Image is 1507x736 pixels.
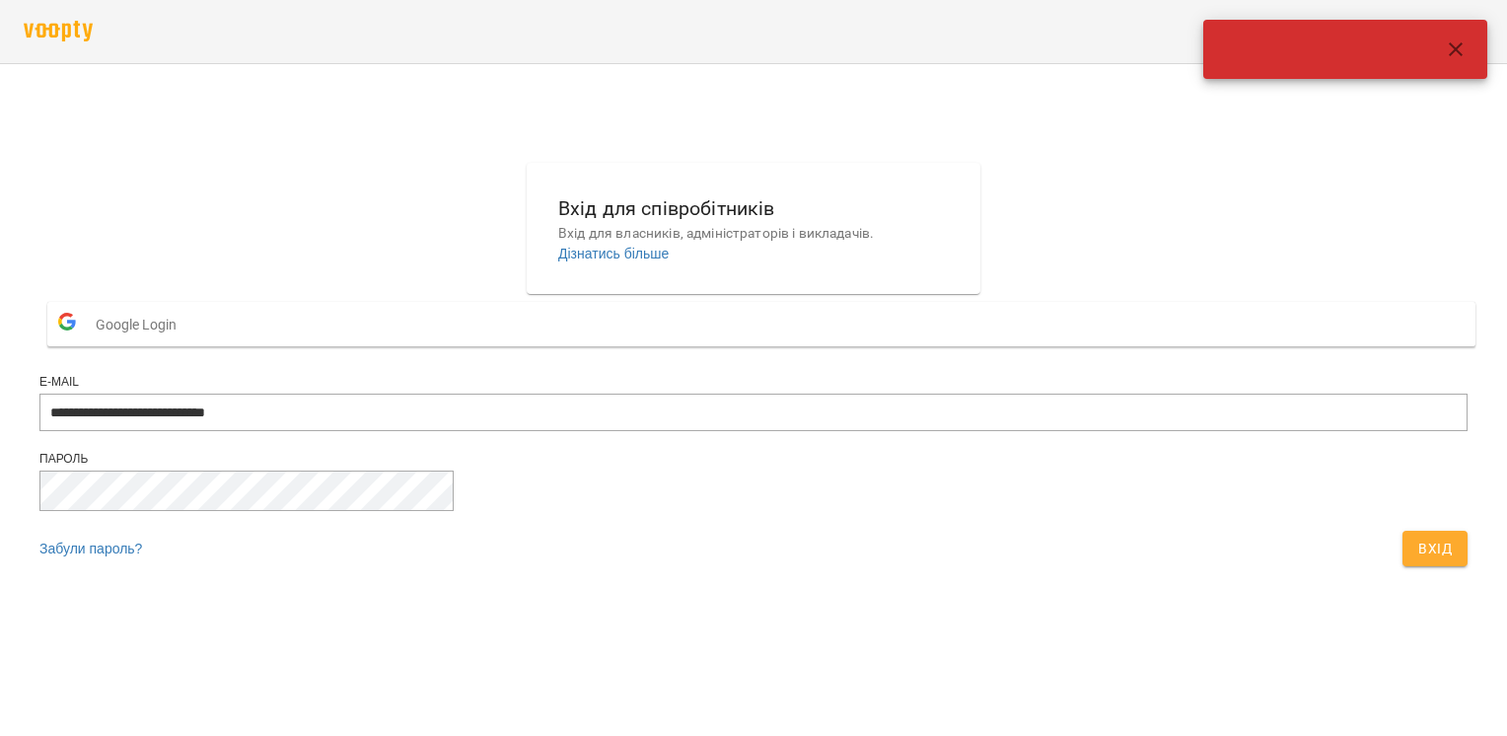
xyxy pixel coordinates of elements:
span: Google Login [96,305,186,344]
div: E-mail [39,374,1468,391]
a: Забули пароль? [39,541,142,556]
div: Пароль [39,451,1468,468]
button: Вхід [1402,531,1468,566]
img: voopty.png [24,21,93,41]
button: Google Login [47,302,1475,346]
h6: Вхід для співробітників [558,193,949,224]
p: Вхід для власників, адміністраторів і викладачів. [558,224,949,244]
a: Дізнатись більше [558,246,669,261]
button: Вхід для співробітниківВхід для власників, адміністраторів і викладачів.Дізнатись більше [542,178,965,279]
span: Вхід [1418,537,1452,560]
